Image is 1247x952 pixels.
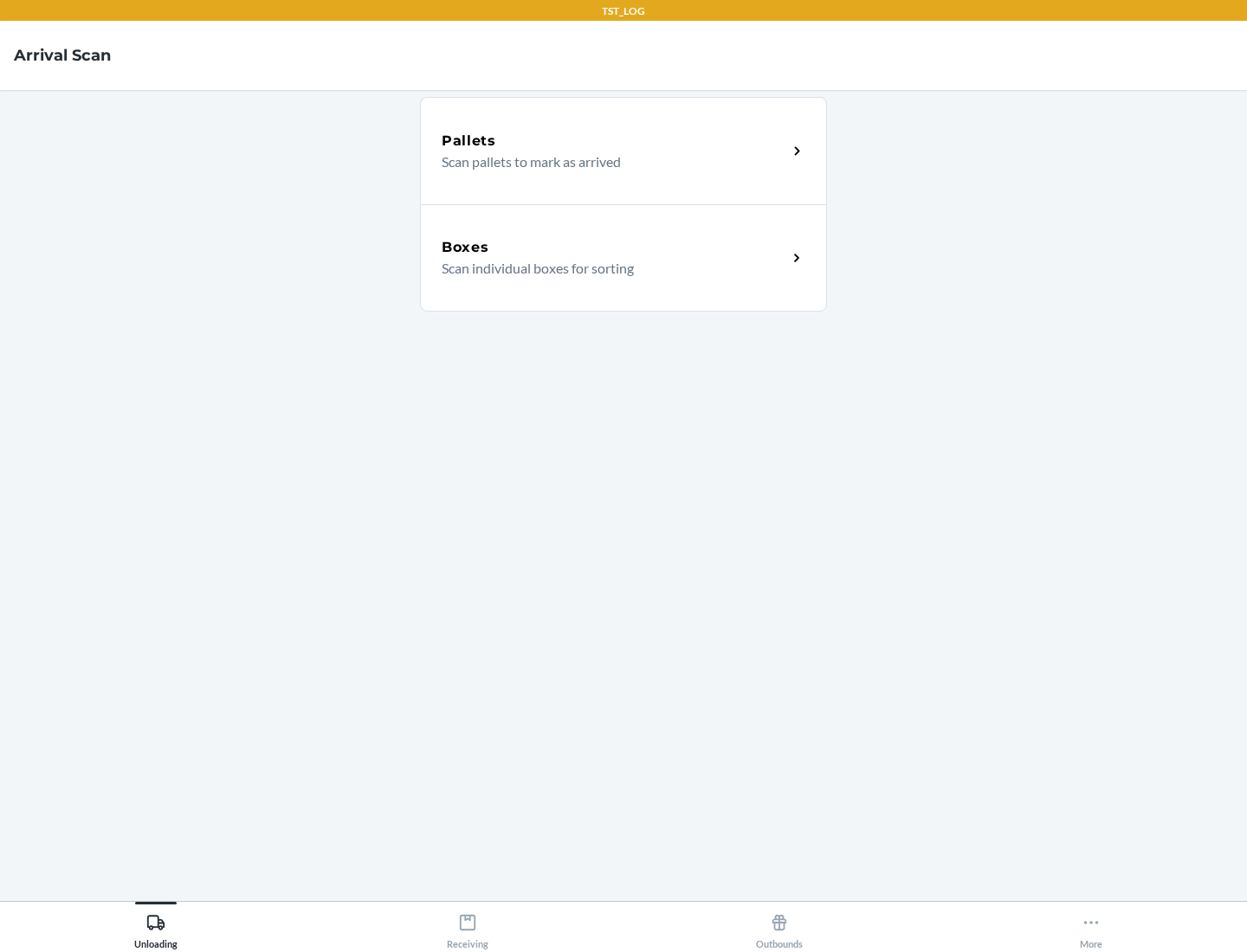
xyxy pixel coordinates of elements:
p: TST_LOG [602,3,645,19]
div: Unloading [134,906,178,949]
div: Receiving [447,906,488,949]
div: Outbounds [756,906,803,949]
p: Scan individual boxes for sorting [442,258,773,279]
a: PalletsScan pallets to mark as arrived [420,97,827,204]
button: Receiving [312,902,623,949]
h5: Pallets [442,131,496,151]
h5: Boxes [442,237,489,258]
div: More [1080,906,1102,949]
p: Scan pallets to mark as arrived [442,151,773,172]
button: Outbounds [623,902,935,949]
button: More [935,902,1247,949]
h4: Arrival Scan [14,44,111,67]
a: BoxesScan individual boxes for sorting [420,204,827,312]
